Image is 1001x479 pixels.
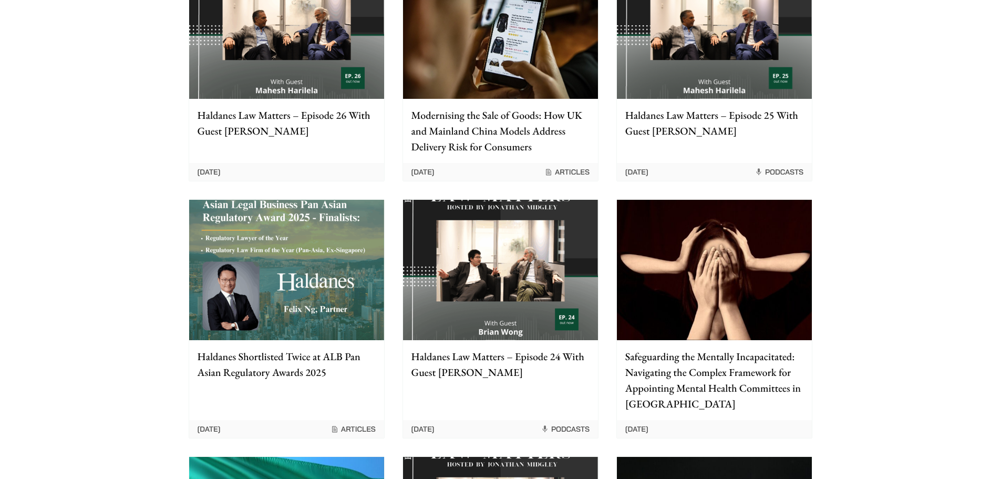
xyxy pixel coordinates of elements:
a: Safeguarding the Mentally Incapacitated: Navigating the Complex Framework for Appointing Mental H... [616,199,812,439]
p: Safeguarding the Mentally Incapacitated: Navigating the Complex Framework for Appointing Mental H... [625,349,803,412]
time: [DATE] [411,167,435,177]
time: [DATE] [411,424,435,434]
p: Modernising the Sale of Goods: How UK and Mainland China Models Address Delivery Risk for Consumers [411,107,590,155]
span: Articles [544,167,590,177]
p: Haldanes Law Matters – Episode 26 With Guest [PERSON_NAME] [198,107,376,139]
span: Podcasts [755,167,803,177]
time: [DATE] [625,424,648,434]
span: Articles [331,424,376,434]
p: Haldanes Law Matters – Episode 24 With Guest [PERSON_NAME] [411,349,590,380]
time: [DATE] [625,167,648,177]
time: [DATE] [198,167,221,177]
p: Haldanes Shortlisted Twice at ALB Pan Asian Regulatory Awards 2025 [198,349,376,380]
time: [DATE] [198,424,221,434]
span: Podcasts [541,424,590,434]
a: Haldanes Law Matters – Episode 24 With Guest [PERSON_NAME] [DATE] Podcasts [403,199,598,439]
p: Haldanes Law Matters – Episode 25 With Guest [PERSON_NAME] [625,107,803,139]
a: Haldanes Shortlisted Twice at ALB Pan Asian Regulatory Awards 2025 [DATE] Articles [189,199,385,439]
